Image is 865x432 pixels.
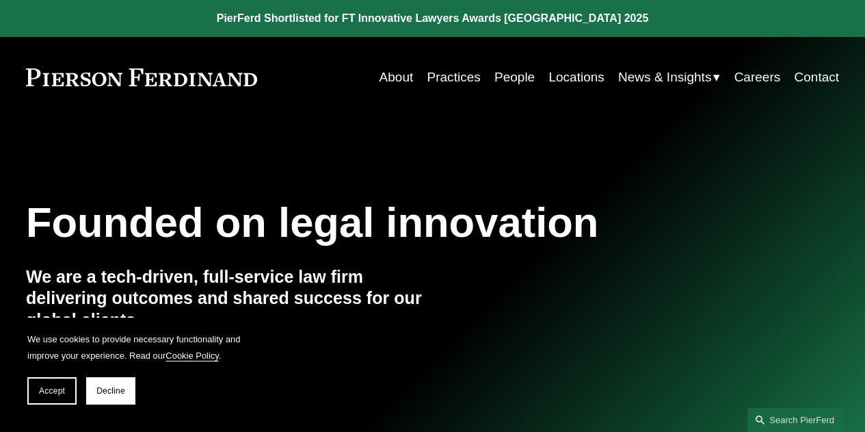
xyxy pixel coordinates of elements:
[26,266,433,332] h4: We are a tech-driven, full-service law firm delivering outcomes and shared success for our global...
[795,64,840,90] a: Contact
[747,408,843,432] a: Search this site
[96,386,125,396] span: Decline
[26,199,704,246] h1: Founded on legal innovation
[548,64,604,90] a: Locations
[27,377,77,405] button: Accept
[427,64,481,90] a: Practices
[14,318,260,418] section: Cookie banner
[734,64,781,90] a: Careers
[39,386,65,396] span: Accept
[618,66,711,89] span: News & Insights
[165,351,219,361] a: Cookie Policy
[618,64,720,90] a: folder dropdown
[86,377,135,405] button: Decline
[380,64,414,90] a: About
[494,64,535,90] a: People
[27,331,246,364] p: We use cookies to provide necessary functionality and improve your experience. Read our .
